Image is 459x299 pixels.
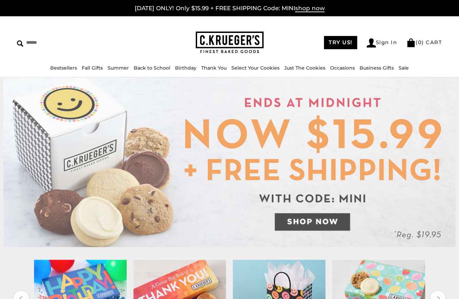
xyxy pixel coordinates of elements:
[284,65,325,71] a: Just The Cookies
[406,38,416,47] img: Bag
[175,65,196,71] a: Birthday
[134,65,170,71] a: Back to School
[17,37,116,48] input: Search
[82,65,103,71] a: Fall Gifts
[418,39,422,45] span: 0
[324,36,357,49] a: TRY US!
[367,38,397,48] a: Sign In
[360,65,394,71] a: Business Gifts
[3,77,456,247] img: C.Krueger's Special Offer
[367,38,376,48] img: Account
[406,39,442,45] a: (0) CART
[295,5,325,12] span: shop now
[108,65,129,71] a: Summer
[399,65,409,71] a: Sale
[17,40,23,47] img: Search
[135,5,325,12] a: [DATE] ONLY! Only $15.99 + FREE SHIPPING Code: MINIshop now
[201,65,227,71] a: Thank You
[50,65,77,71] a: Bestsellers
[231,65,280,71] a: Select Your Cookies
[330,65,355,71] a: Occasions
[196,32,264,54] img: C.KRUEGER'S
